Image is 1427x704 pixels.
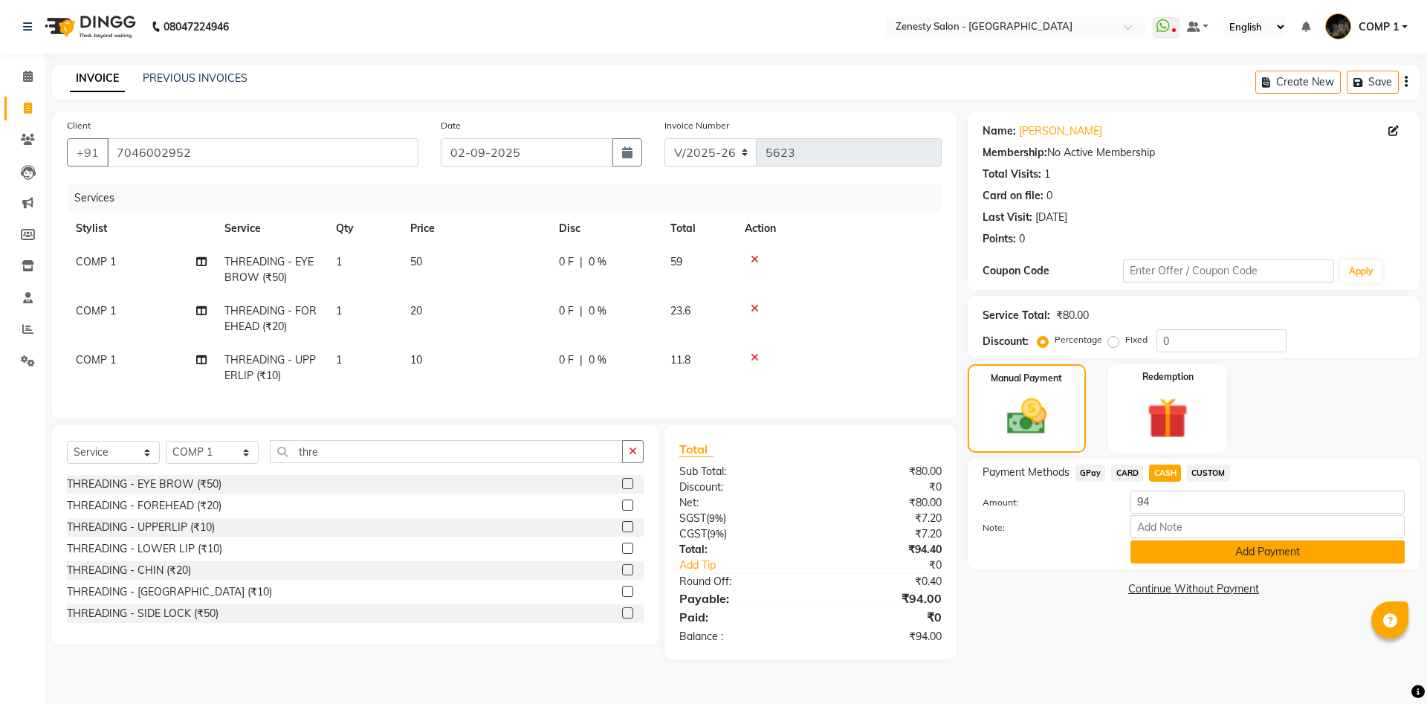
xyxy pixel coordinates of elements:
[67,119,91,132] label: Client
[1111,465,1143,482] span: CARD
[1123,259,1334,282] input: Enter Offer / Coupon Code
[983,210,1032,225] div: Last Visit:
[1056,308,1089,323] div: ₹80.00
[736,212,942,245] th: Action
[1055,333,1102,346] label: Percentage
[810,526,952,542] div: ₹7.20
[810,495,952,511] div: ₹80.00
[1134,393,1201,444] img: _gift.svg
[164,6,229,48] b: 08047224946
[559,303,574,319] span: 0 F
[810,542,952,558] div: ₹94.40
[1149,465,1181,482] span: CASH
[68,184,953,212] div: Services
[679,511,706,525] span: SGST
[668,629,810,645] div: Balance :
[679,527,707,540] span: CGST
[550,212,661,245] th: Disc
[983,308,1050,323] div: Service Total:
[810,590,952,607] div: ₹94.00
[1044,167,1050,182] div: 1
[983,145,1405,161] div: No Active Membership
[971,496,1119,509] label: Amount:
[834,558,952,573] div: ₹0
[38,6,140,48] img: logo
[67,563,191,578] div: THREADING - CHIN (₹20)
[1019,123,1102,139] a: [PERSON_NAME]
[971,581,1417,597] a: Continue Without Payment
[1075,465,1106,482] span: GPay
[1142,370,1194,384] label: Redemption
[983,167,1041,182] div: Total Visits:
[994,394,1059,439] img: _cash.svg
[67,138,109,167] button: +91
[1187,465,1230,482] span: CUSTOM
[410,353,422,366] span: 10
[810,608,952,626] div: ₹0
[661,212,736,245] th: Total
[668,511,810,526] div: ( )
[224,304,317,333] span: THREADING - FOREHEAD (₹20)
[70,65,125,92] a: INVOICE
[76,353,116,366] span: COMP 1
[1130,491,1405,514] input: Amount
[983,263,1123,279] div: Coupon Code
[67,212,216,245] th: Stylist
[410,304,422,317] span: 20
[1130,540,1405,563] button: Add Payment
[559,254,574,270] span: 0 F
[336,304,342,317] span: 1
[67,498,221,514] div: THREADING - FOREHEAD (₹20)
[670,255,682,268] span: 59
[983,123,1016,139] div: Name:
[580,352,583,368] span: |
[1255,71,1341,94] button: Create New
[679,442,713,457] span: Total
[668,464,810,479] div: Sub Total:
[983,334,1029,349] div: Discount:
[336,353,342,366] span: 1
[668,526,810,542] div: ( )
[107,138,418,167] input: Search by Name/Mobile/Email/Code
[983,188,1043,204] div: Card on file:
[709,512,723,524] span: 9%
[670,304,690,317] span: 23.6
[224,353,316,382] span: THREADING - UPPERLIP (₹10)
[668,608,810,626] div: Paid:
[668,590,810,607] div: Payable:
[1359,19,1399,35] span: COMP 1
[670,353,690,366] span: 11.8
[664,119,729,132] label: Invoice Number
[336,255,342,268] span: 1
[76,255,116,268] span: COMP 1
[668,479,810,495] div: Discount:
[327,212,401,245] th: Qty
[983,231,1016,247] div: Points:
[810,511,952,526] div: ₹7.20
[983,145,1047,161] div: Membership:
[410,255,422,268] span: 50
[971,521,1119,535] label: Note:
[1019,231,1025,247] div: 0
[67,584,272,600] div: THREADING - [GEOGRAPHIC_DATA] (₹10)
[270,440,623,463] input: Search or Scan
[580,254,583,270] span: |
[1046,188,1052,204] div: 0
[559,352,574,368] span: 0 F
[67,541,222,557] div: THREADING - LOWER LIP (₹10)
[810,629,952,645] div: ₹94.00
[668,574,810,590] div: Round Off:
[1035,210,1067,225] div: [DATE]
[143,71,247,85] a: PREVIOUS INVOICES
[1347,71,1399,94] button: Save
[1340,260,1382,282] button: Apply
[710,528,724,540] span: 9%
[668,495,810,511] div: Net:
[810,464,952,479] div: ₹80.00
[810,479,952,495] div: ₹0
[991,372,1062,385] label: Manual Payment
[1125,333,1148,346] label: Fixed
[67,520,215,535] div: THREADING - UPPERLIP (₹10)
[76,304,116,317] span: COMP 1
[67,477,221,492] div: THREADING - EYE BROW (₹50)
